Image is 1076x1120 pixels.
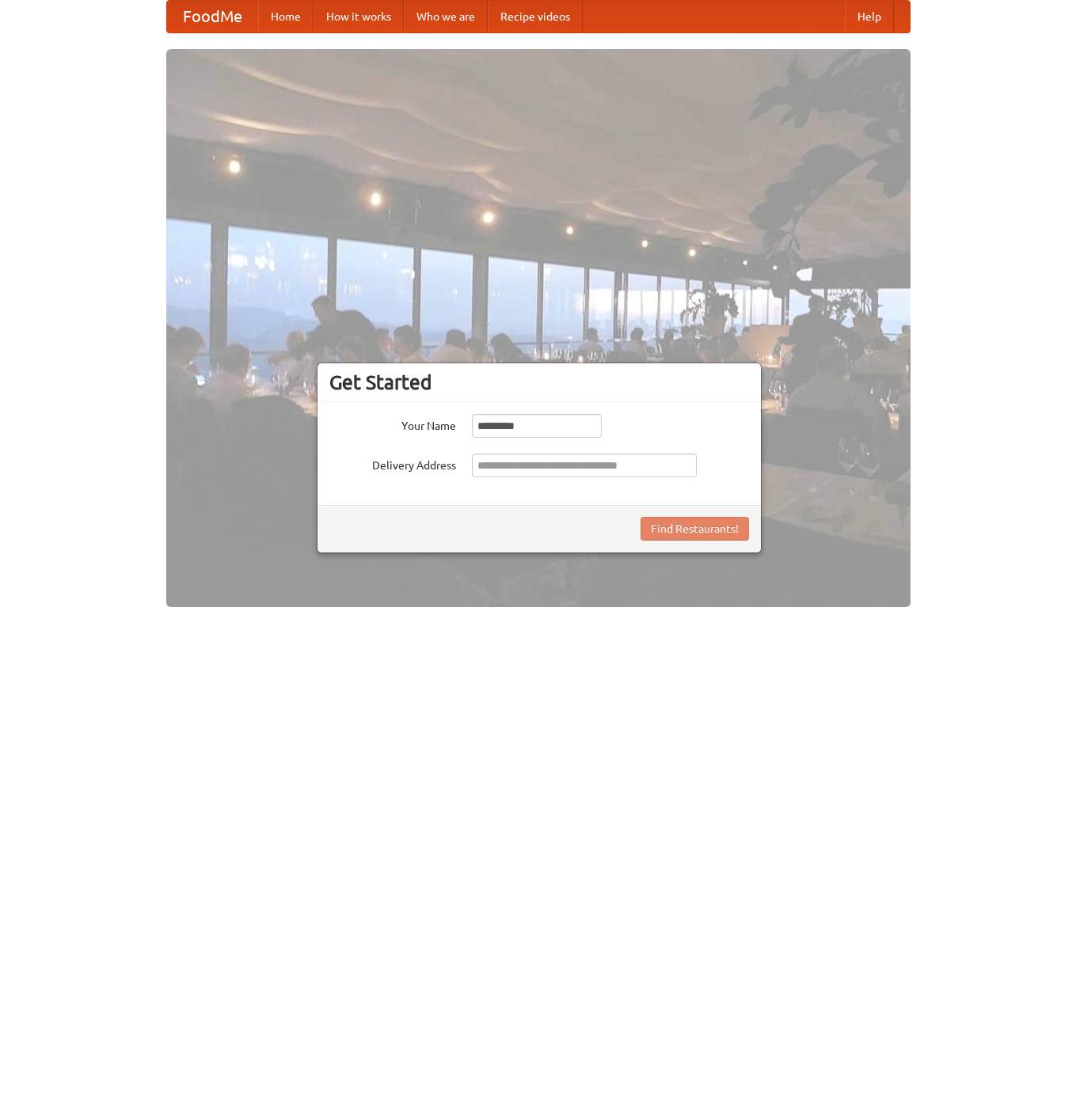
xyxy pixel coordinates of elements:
[258,1,314,32] a: Home
[329,370,749,394] h3: Get Started
[488,1,583,32] a: Recipe videos
[314,1,404,32] a: How it works
[329,454,456,473] label: Delivery Address
[641,517,749,541] button: Find Restaurants!
[167,1,258,32] a: FoodMe
[845,1,894,32] a: Help
[404,1,488,32] a: Who we are
[329,414,456,434] label: Your Name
